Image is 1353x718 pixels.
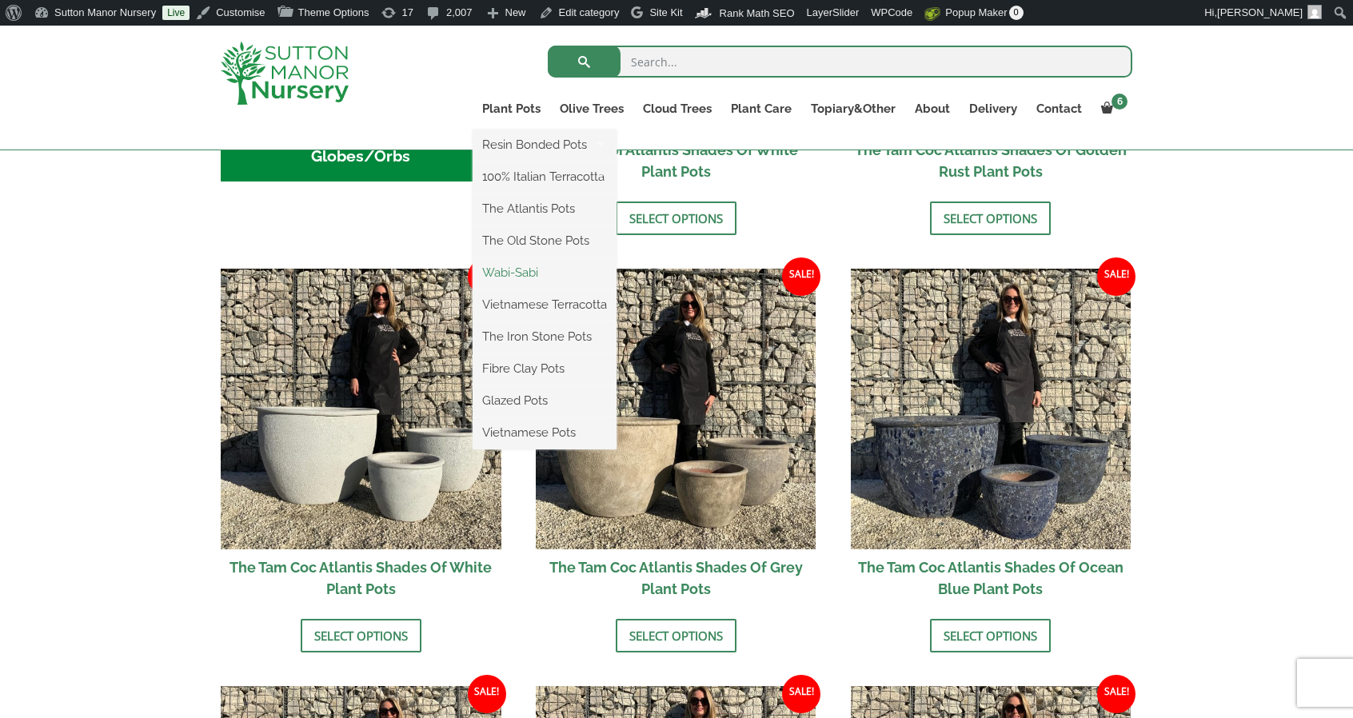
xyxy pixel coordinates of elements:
a: 6 [1092,98,1132,120]
span: 6 [1112,94,1127,110]
a: Olive Trees [550,98,633,120]
a: The Atlantis Pots [473,197,617,221]
a: The Old Stone Pots [473,229,617,253]
h2: The Hanoi Atlantis Shades Of White Plant Pots [536,132,816,189]
a: Vietnamese Pots [473,421,617,445]
a: Topiary&Other [801,98,905,120]
a: Glazed Pots [473,389,617,413]
span: Sale! [1097,257,1135,296]
h2: The Tam Coc Atlantis Shades Of Golden Rust Plant Pots [851,132,1131,189]
img: The Tam Coc Atlantis Shades Of Ocean Blue Plant Pots [851,269,1131,549]
a: Select options for “The Tam Coc Atlantis Shades Of Golden Rust Plant Pots” [930,201,1051,235]
a: The Iron Stone Pots [473,325,617,349]
span: Rank Math SEO [720,7,795,19]
a: About [905,98,960,120]
a: Fibre Clay Pots [473,357,617,381]
span: [PERSON_NAME] [1217,6,1303,18]
h2: The Tam Coc Atlantis Shades Of White Plant Pots [221,549,501,607]
a: Select options for “The Tam Coc Atlantis Shades Of Ocean Blue Plant Pots” [930,619,1051,652]
a: Contact [1027,98,1092,120]
a: Vietnamese Terracotta [473,293,617,317]
h2: Globes/Orbs [221,132,501,181]
a: Sale! The Tam Coc Atlantis Shades Of Grey Plant Pots [536,269,816,607]
img: logo [221,42,349,105]
span: Sale! [782,257,820,296]
span: Sale! [1097,675,1135,713]
a: Delivery [960,98,1027,120]
span: Site Kit [649,6,682,18]
a: Plant Care [721,98,801,120]
span: Sale! [468,257,506,296]
h2: The Tam Coc Atlantis Shades Of Grey Plant Pots [536,549,816,607]
a: Select options for “The Hanoi Atlantis Shades Of White Plant Pots” [616,201,736,235]
a: Select options for “The Tam Coc Atlantis Shades Of White Plant Pots” [301,619,421,652]
a: Wabi-Sabi [473,261,617,285]
a: Resin Bonded Pots [473,133,617,157]
span: Sale! [782,675,820,713]
h2: The Tam Coc Atlantis Shades Of Ocean Blue Plant Pots [851,549,1131,607]
a: Live [162,6,190,20]
a: Cloud Trees [633,98,721,120]
a: Select options for “The Tam Coc Atlantis Shades Of Grey Plant Pots” [616,619,736,652]
a: 100% Italian Terracotta [473,165,617,189]
img: The Tam Coc Atlantis Shades Of Grey Plant Pots [536,269,816,549]
a: Sale! The Tam Coc Atlantis Shades Of Ocean Blue Plant Pots [851,269,1131,607]
img: The Tam Coc Atlantis Shades Of White Plant Pots [221,269,501,549]
span: Sale! [468,675,506,713]
a: Sale! The Tam Coc Atlantis Shades Of White Plant Pots [221,269,501,607]
a: Plant Pots [473,98,550,120]
input: Search... [548,46,1132,78]
span: 0 [1009,6,1024,20]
